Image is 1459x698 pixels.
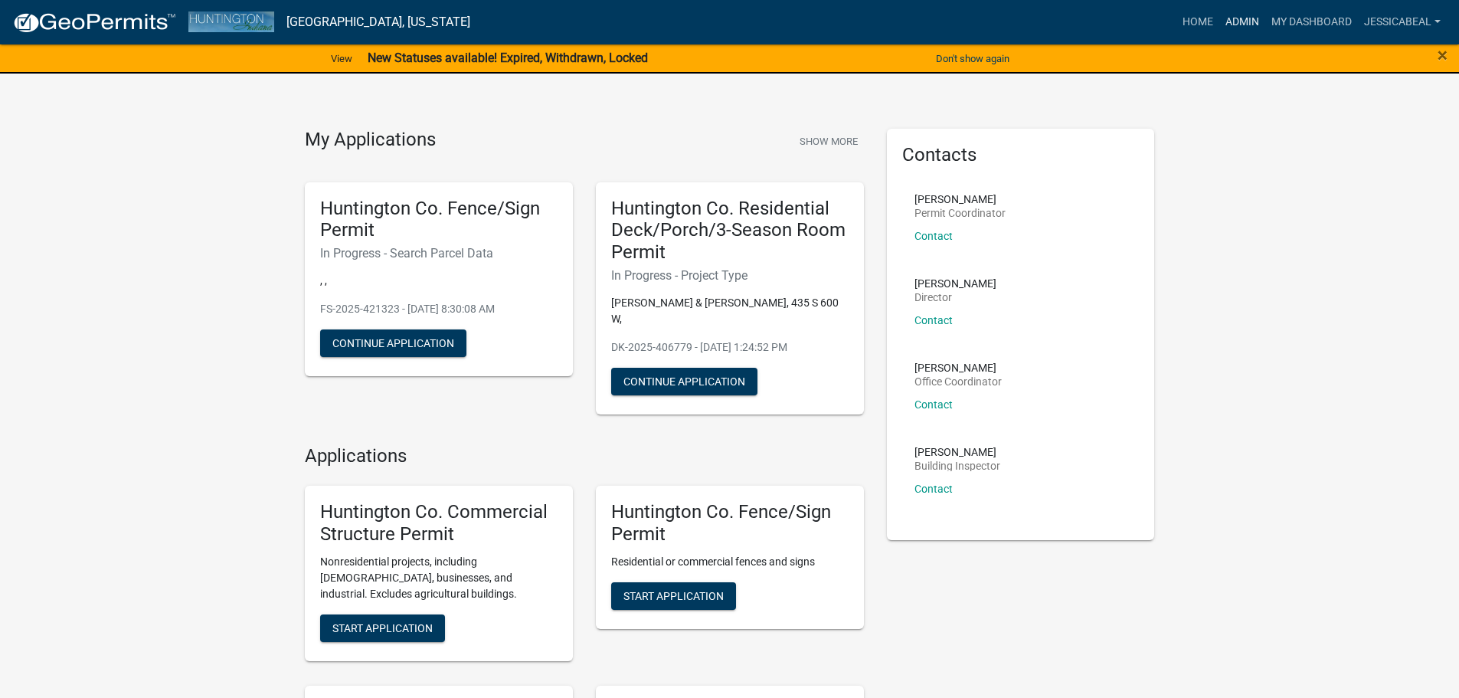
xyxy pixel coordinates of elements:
h5: Huntington Co. Fence/Sign Permit [611,501,849,546]
h5: Huntington Co. Residential Deck/Porch/3-Season Room Permit [611,198,849,264]
h4: My Applications [305,129,436,152]
a: Contact [914,483,953,495]
img: Huntington County, Indiana [188,11,274,32]
a: View [325,46,358,71]
h5: Huntington Co. Fence/Sign Permit [320,198,558,242]
p: DK-2025-406779 - [DATE] 1:24:52 PM [611,339,849,356]
a: Contact [914,398,953,411]
p: [PERSON_NAME] [914,278,996,289]
p: [PERSON_NAME] & [PERSON_NAME], 435 S 600 W, [611,295,849,327]
strong: New Statuses available! Expired, Withdrawn, Locked [368,51,648,65]
h5: Contacts [902,144,1140,166]
a: JessicaBeal [1358,8,1447,37]
button: Show More [793,129,864,154]
a: Contact [914,230,953,242]
p: Building Inspector [914,460,1000,471]
a: Admin [1219,8,1265,37]
button: Continue Application [611,368,757,395]
p: Residential or commercial fences and signs [611,554,849,570]
p: [PERSON_NAME] [914,194,1006,205]
h4: Applications [305,445,864,467]
h6: In Progress - Search Parcel Data [320,246,558,261]
span: Start Application [332,622,433,634]
a: Home [1176,8,1219,37]
p: FS-2025-421323 - [DATE] 8:30:08 AM [320,301,558,317]
a: My Dashboard [1265,8,1358,37]
p: Permit Coordinator [914,208,1006,218]
a: [GEOGRAPHIC_DATA], [US_STATE] [286,9,470,35]
h6: In Progress - Project Type [611,268,849,283]
p: , , [320,273,558,289]
button: Continue Application [320,329,466,357]
p: Nonresidential projects, including [DEMOGRAPHIC_DATA], businesses, and industrial. Excludes agric... [320,554,558,602]
button: Start Application [320,614,445,642]
button: Don't show again [930,46,1016,71]
a: Contact [914,314,953,326]
button: Start Application [611,582,736,610]
p: [PERSON_NAME] [914,362,1002,373]
h5: Huntington Co. Commercial Structure Permit [320,501,558,546]
p: Office Coordinator [914,376,1002,387]
button: Close [1438,46,1448,64]
span: Start Application [623,590,724,602]
p: [PERSON_NAME] [914,447,1000,457]
p: Director [914,292,996,303]
span: × [1438,44,1448,66]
